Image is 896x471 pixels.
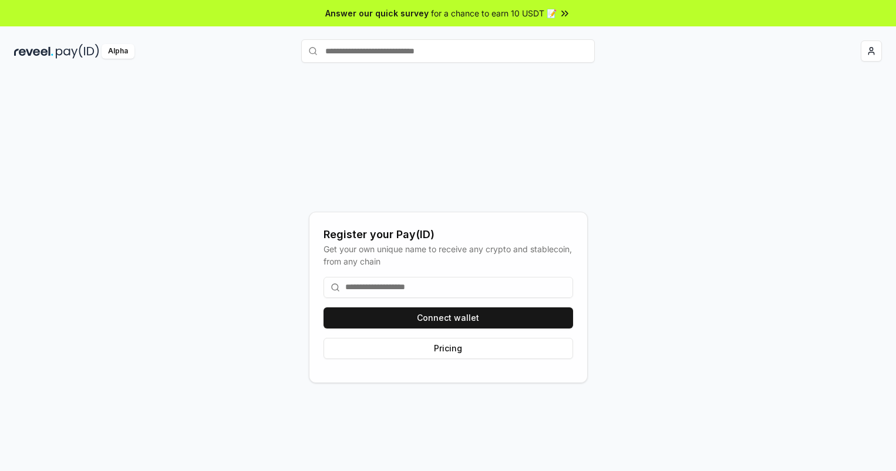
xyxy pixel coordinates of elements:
img: reveel_dark [14,44,53,59]
div: Get your own unique name to receive any crypto and stablecoin, from any chain [324,243,573,267]
button: Pricing [324,338,573,359]
span: for a chance to earn 10 USDT 📝 [431,7,557,19]
button: Connect wallet [324,307,573,328]
span: Answer our quick survey [325,7,429,19]
img: pay_id [56,44,99,59]
div: Register your Pay(ID) [324,226,573,243]
div: Alpha [102,44,134,59]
